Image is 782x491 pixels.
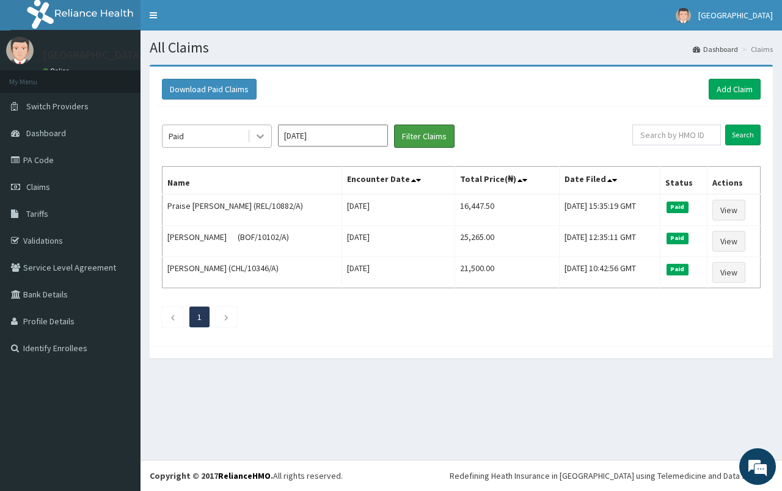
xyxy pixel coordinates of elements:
td: [DATE] [342,226,455,257]
span: Paid [667,202,689,213]
button: Download Paid Claims [162,79,257,100]
footer: All rights reserved. [141,460,782,491]
td: [DATE] [342,194,455,226]
strong: Copyright © 2017 . [150,470,273,481]
th: Name [163,167,342,195]
span: Paid [667,264,689,275]
td: [PERSON_NAME] (CHL/10346/A) [163,257,342,288]
img: User Image [6,37,34,64]
div: Paid [169,130,184,142]
textarea: Type your message and hit 'Enter' [6,333,233,376]
a: Next page [224,311,229,322]
td: 16,447.50 [455,194,560,226]
td: [DATE] 12:35:11 GMT [560,226,660,257]
li: Claims [739,44,773,54]
div: Redefining Heath Insurance in [GEOGRAPHIC_DATA] using Telemedicine and Data Science! [450,470,773,482]
td: [PERSON_NAME] (BOF/10102/A) [163,226,342,257]
td: 21,500.00 [455,257,560,288]
input: Search [725,125,761,145]
th: Total Price(₦) [455,167,560,195]
a: View [712,262,745,283]
p: [GEOGRAPHIC_DATA] [43,49,144,60]
div: Minimize live chat window [200,6,230,35]
th: Status [660,167,707,195]
span: Paid [667,233,689,244]
button: Filter Claims [394,125,455,148]
img: d_794563401_company_1708531726252_794563401 [23,61,49,92]
th: Encounter Date [342,167,455,195]
td: Praise [PERSON_NAME] (REL/10882/A) [163,194,342,226]
td: 25,265.00 [455,226,560,257]
input: Search by HMO ID [632,125,721,145]
a: Add Claim [709,79,761,100]
a: RelianceHMO [218,470,271,481]
a: Previous page [170,311,175,322]
span: Dashboard [26,128,66,139]
span: We're online! [71,154,169,277]
span: [GEOGRAPHIC_DATA] [698,10,773,21]
a: Dashboard [693,44,738,54]
img: User Image [676,8,691,23]
td: [DATE] [342,257,455,288]
span: Switch Providers [26,101,89,112]
a: Online [43,67,72,75]
td: [DATE] 15:35:19 GMT [560,194,660,226]
div: Chat with us now [64,68,205,84]
th: Actions [707,167,760,195]
span: Tariffs [26,208,48,219]
span: Claims [26,181,50,192]
input: Select Month and Year [278,125,388,147]
td: [DATE] 10:42:56 GMT [560,257,660,288]
a: View [712,231,745,252]
h1: All Claims [150,40,773,56]
a: Page 1 is your current page [197,311,202,322]
th: Date Filed [560,167,660,195]
a: View [712,200,745,220]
